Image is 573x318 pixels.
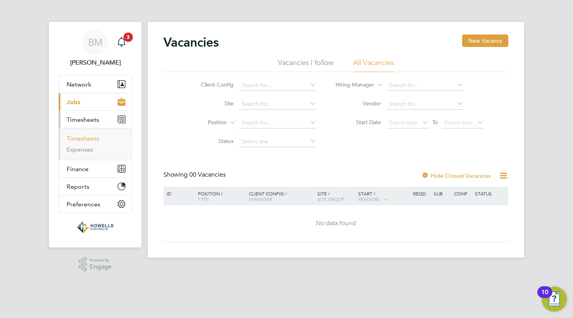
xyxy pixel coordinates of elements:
a: 3 [114,30,129,55]
input: Select one [239,136,316,147]
label: Start Date [336,119,381,126]
label: Status [189,137,234,145]
h2: Vacancies [163,34,219,50]
span: Jobs [67,98,80,106]
label: Position [182,119,227,126]
button: Timesheets [59,111,132,128]
button: Open Resource Center, 10 new notifications [542,287,567,312]
label: Hiring Manager [329,81,374,89]
button: Network [59,76,132,93]
span: 3 [123,33,133,42]
div: Position / [192,187,247,206]
div: Reqd [411,187,432,200]
img: wearehowells-logo-retina.png [77,221,114,233]
nav: Main navigation [49,22,141,248]
span: Bianca Manser [58,58,132,67]
span: BM [88,37,103,47]
span: Manager [249,196,272,202]
span: 00 Vacancies [189,171,226,179]
div: No data found [165,219,507,228]
input: Search for... [239,117,316,128]
label: Hide Closed Vacancies [421,172,491,179]
span: Engage [90,264,112,270]
div: Client Config / [247,187,316,206]
span: Select date [444,119,473,126]
div: Start / [356,187,411,206]
input: Search for... [239,80,316,91]
a: Powered byEngage [79,257,112,272]
span: Select date [389,119,417,126]
a: Go to home page [58,221,132,233]
input: Search for... [239,99,316,110]
div: Conf [452,187,473,200]
div: Showing [163,171,227,179]
button: Finance [59,160,132,177]
input: Search for... [386,80,464,91]
span: Timesheets [67,116,99,123]
span: Network [67,81,91,88]
div: Site / [316,187,357,206]
div: Timesheets [59,128,132,160]
span: Powered by [90,257,112,264]
a: BM[PERSON_NAME] [58,30,132,67]
button: Jobs [59,93,132,110]
span: Finance [67,165,89,173]
span: Site Group [317,196,344,202]
div: ID [165,187,192,200]
span: Preferences [67,201,100,208]
span: Type [198,196,209,202]
div: Status [473,187,507,200]
div: Sub [432,187,452,200]
label: Vendor [336,100,381,107]
a: Timesheets [67,135,99,142]
span: Reports [67,183,89,190]
button: Reports [59,178,132,195]
button: Preferences [59,195,132,213]
button: New Vacancy [462,34,508,47]
a: Expenses [67,146,93,153]
label: Client Config [189,81,234,88]
span: To [430,117,440,127]
input: Search for... [386,99,464,110]
li: All Vacancies [353,58,394,72]
label: Site [189,100,234,107]
li: Vacancies I follow [278,58,334,72]
div: 10 [541,292,548,302]
span: Vendors [358,196,380,202]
